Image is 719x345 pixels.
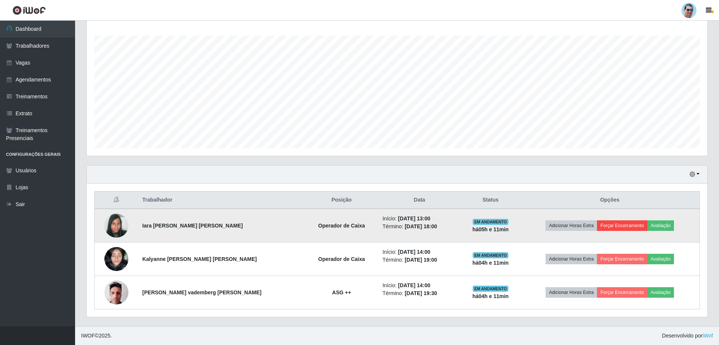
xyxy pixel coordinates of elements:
a: iWof [702,333,713,339]
li: Início: [383,282,457,289]
th: Trabalhador [138,191,305,209]
time: [DATE] 19:00 [405,257,437,263]
button: Forçar Encerramento [597,287,647,298]
time: [DATE] 14:00 [398,282,430,288]
span: © 2025 . [81,332,112,340]
strong: há 04 h e 11 min [472,260,509,266]
img: 1739231578264.jpeg [104,209,128,241]
strong: há 04 h e 11 min [472,293,509,299]
strong: há 05 h e 11 min [472,226,509,232]
li: Término: [383,256,457,264]
time: [DATE] 18:00 [405,223,437,229]
span: EM ANDAMENTO [473,252,508,258]
time: [DATE] 13:00 [398,215,430,221]
strong: Operador de Caixa [318,223,365,229]
img: 1738874524450.jpeg [104,243,128,275]
span: EM ANDAMENTO [473,286,508,292]
span: EM ANDAMENTO [473,219,508,225]
button: Avaliação [647,220,674,231]
button: Avaliação [647,287,674,298]
th: Opções [520,191,699,209]
li: Término: [383,223,457,231]
strong: Operador de Caixa [318,256,365,262]
strong: [PERSON_NAME] vademberg [PERSON_NAME] [142,289,261,295]
strong: Iara [PERSON_NAME] [PERSON_NAME] [142,223,243,229]
time: [DATE] 19:30 [405,290,437,296]
strong: Kalyanne [PERSON_NAME] [PERSON_NAME] [142,256,257,262]
th: Data [378,191,461,209]
li: Início: [383,248,457,256]
button: Adicionar Horas Extra [546,254,597,264]
button: Adicionar Horas Extra [546,287,597,298]
time: [DATE] 14:00 [398,249,430,255]
button: Adicionar Horas Extra [546,220,597,231]
span: Desenvolvido por [662,332,713,340]
span: IWOF [81,333,95,339]
img: 1751642348587.jpeg [104,276,128,308]
strong: ASG ++ [332,289,351,295]
button: Forçar Encerramento [597,254,647,264]
button: Avaliação [647,254,674,264]
th: Status [461,191,520,209]
li: Início: [383,215,457,223]
img: CoreUI Logo [12,6,46,15]
li: Término: [383,289,457,297]
th: Posição [305,191,378,209]
button: Forçar Encerramento [597,220,647,231]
